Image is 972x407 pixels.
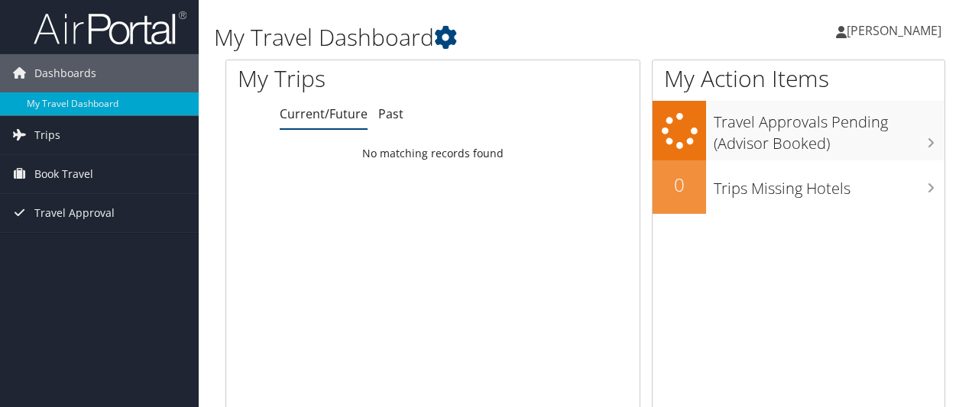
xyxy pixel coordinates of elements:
a: [PERSON_NAME] [836,8,957,53]
span: Dashboards [34,54,96,92]
h3: Trips Missing Hotels [714,170,944,199]
td: No matching records found [226,140,640,167]
h1: My Trips [238,63,456,95]
span: Travel Approval [34,194,115,232]
h3: Travel Approvals Pending (Advisor Booked) [714,104,944,154]
span: Trips [34,116,60,154]
h2: 0 [653,172,706,198]
h1: My Travel Dashboard [214,21,709,53]
span: [PERSON_NAME] [847,22,941,39]
a: Travel Approvals Pending (Advisor Booked) [653,101,944,160]
a: Past [378,105,403,122]
a: 0Trips Missing Hotels [653,160,944,214]
h1: My Action Items [653,63,944,95]
img: airportal-logo.png [34,10,186,46]
a: Current/Future [280,105,368,122]
span: Book Travel [34,155,93,193]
